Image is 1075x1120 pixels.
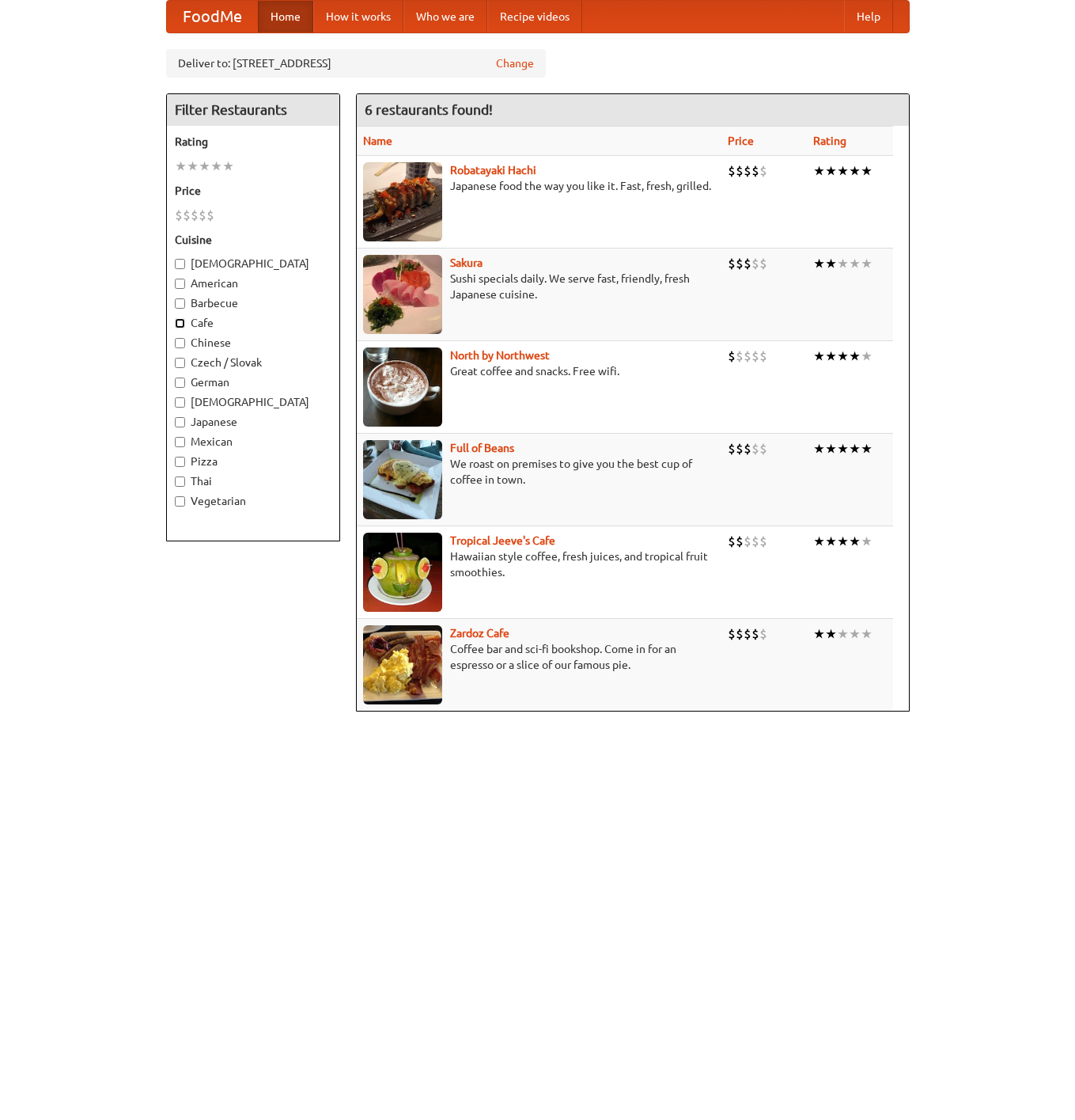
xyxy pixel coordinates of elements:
a: Home [258,1,313,32]
input: Japanese [175,417,185,427]
a: Zardoz Cafe [450,627,509,640]
li: $ [728,347,736,365]
li: ★ [813,255,825,272]
li: $ [199,207,206,224]
input: Cafe [175,318,185,328]
li: $ [751,625,759,643]
li: ★ [861,533,872,550]
li: $ [728,255,736,272]
img: beans.jpg [363,440,442,519]
a: Sakura [450,256,483,269]
p: Hawaiian style coffee, fresh juices, and tropical fruit smoothies. [363,549,716,580]
li: ★ [849,347,861,365]
a: Tropical Jeeve's Cafe [450,534,555,547]
li: $ [751,440,759,457]
li: ★ [825,533,837,550]
a: Name [363,135,392,147]
label: [DEMOGRAPHIC_DATA] [175,256,331,271]
li: $ [736,255,744,272]
p: We roast on premises to give you the best cup of coffee in town. [363,456,716,488]
li: ★ [837,625,849,643]
input: Barbecue [175,298,185,309]
li: ★ [222,158,234,175]
a: How it works [313,1,403,32]
label: Mexican [175,434,331,450]
label: Chinese [175,335,331,351]
label: German [175,374,331,390]
input: Vegetarian [175,496,185,507]
input: American [175,279,185,289]
li: $ [736,162,744,180]
li: ★ [825,347,837,365]
li: $ [736,347,744,365]
li: $ [728,440,736,457]
img: robatayaki.jpg [363,162,442,241]
a: Price [728,135,754,147]
ng-pluralize: 6 restaurants found! [365,102,493,117]
a: Who we are [403,1,487,32]
li: $ [744,440,751,457]
li: ★ [849,625,861,643]
li: ★ [813,533,825,550]
li: $ [191,207,199,224]
li: ★ [861,625,872,643]
li: ★ [849,255,861,272]
li: $ [744,625,751,643]
li: $ [728,625,736,643]
li: ★ [837,255,849,272]
label: Thai [175,473,331,489]
li: $ [759,255,767,272]
input: [DEMOGRAPHIC_DATA] [175,259,185,269]
a: Help [844,1,893,32]
a: Change [496,55,534,71]
li: $ [751,347,759,365]
img: sakura.jpg [363,255,442,334]
input: Mexican [175,437,185,447]
li: ★ [187,158,199,175]
h5: Price [175,183,331,199]
li: ★ [837,347,849,365]
li: ★ [861,440,872,457]
input: Chinese [175,338,185,348]
li: ★ [813,347,825,365]
li: ★ [210,158,222,175]
p: Coffee bar and sci-fi bookshop. Come in for an espresso or a slice of our famous pie. [363,641,716,673]
label: American [175,275,331,291]
label: Japanese [175,414,331,430]
li: ★ [813,440,825,457]
p: Great coffee and snacks. Free wifi. [363,363,716,379]
li: $ [728,533,736,550]
li: $ [744,533,751,550]
a: Full of Beans [450,442,514,454]
li: $ [206,207,214,224]
li: ★ [825,255,837,272]
li: ★ [175,158,187,175]
input: Czech / Slovak [175,358,185,368]
li: $ [759,162,767,180]
li: $ [744,162,751,180]
li: $ [175,207,183,224]
img: jeeves.jpg [363,533,442,612]
li: ★ [813,162,825,180]
li: ★ [825,625,837,643]
a: FoodMe [167,1,258,32]
li: $ [759,440,767,457]
label: [DEMOGRAPHIC_DATA] [175,394,331,410]
li: $ [728,162,736,180]
li: ★ [837,533,849,550]
li: $ [736,440,744,457]
b: Robatayaki Hachi [450,164,536,177]
li: ★ [813,625,825,643]
li: $ [183,207,191,224]
label: Cafe [175,315,331,331]
div: Deliver to: [STREET_ADDRESS] [166,49,546,78]
input: German [175,378,185,388]
li: ★ [849,440,861,457]
li: ★ [861,255,872,272]
li: ★ [849,533,861,550]
h5: Rating [175,134,331,150]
